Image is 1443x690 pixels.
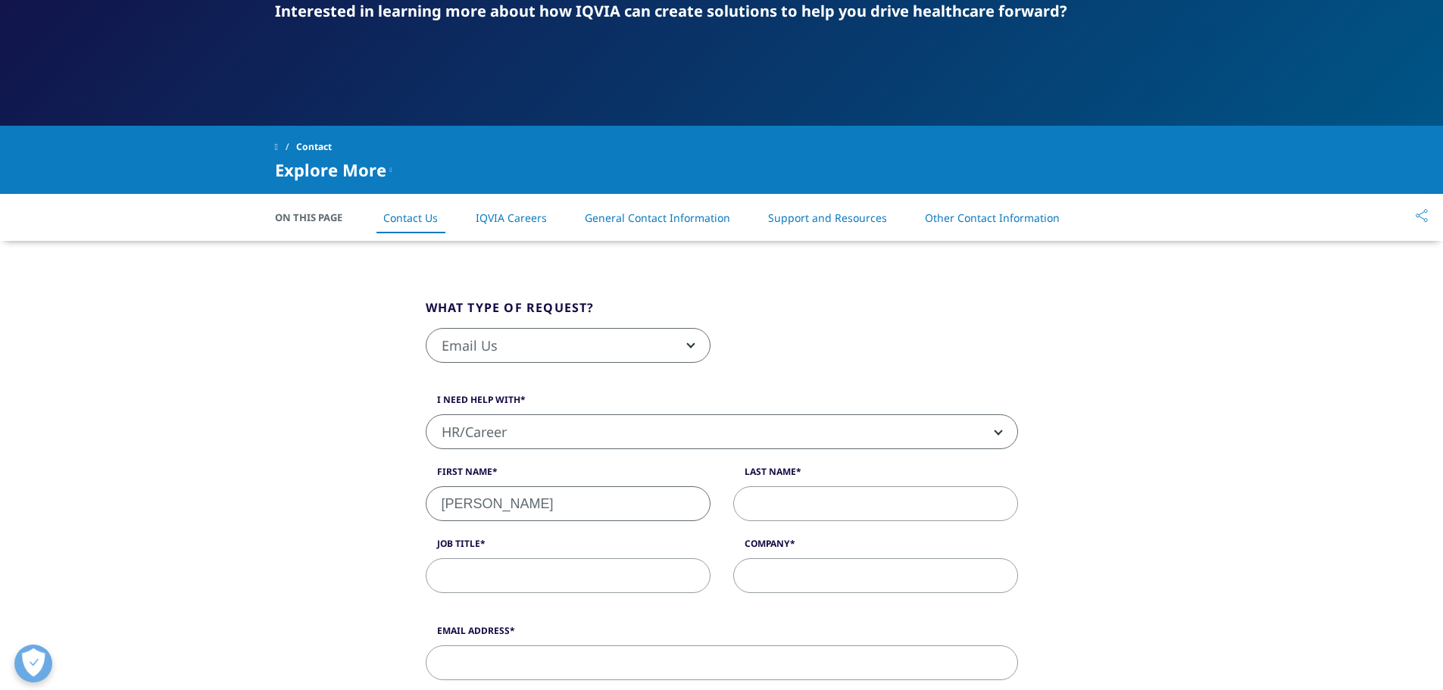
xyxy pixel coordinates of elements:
[733,465,1018,486] label: Last Name
[585,211,730,225] a: General Contact Information
[426,328,711,363] span: Email Us
[426,415,1017,450] span: HR/Career
[275,1,1169,22] div: Interested in learning more about how IQVIA can create solutions to help you drive healthcare for...
[733,537,1018,558] label: Company
[768,211,887,225] a: Support and Resources
[426,298,595,328] legend: What type of request?
[426,329,710,364] span: Email Us
[426,465,711,486] label: First Name
[275,210,358,225] span: On This Page
[476,211,547,225] a: IQVIA Careers
[925,211,1060,225] a: Other Contact Information
[296,133,332,161] span: Contact
[426,624,1018,645] label: Email Address
[426,393,1018,414] label: I need help with
[426,414,1018,449] span: HR/Career
[426,537,711,558] label: Job Title
[383,211,438,225] a: Contact Us
[14,645,52,682] button: Open Preferences
[275,161,386,179] span: Explore More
